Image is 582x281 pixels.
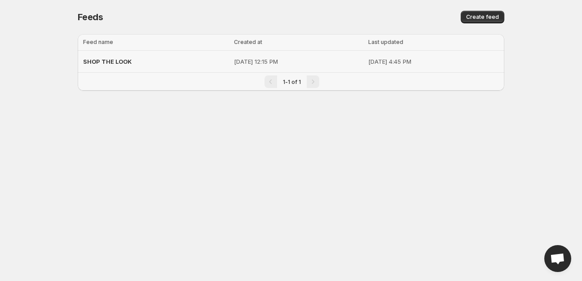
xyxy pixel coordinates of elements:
span: Feeds [78,12,103,22]
span: Create feed [466,13,499,21]
div: Open chat [544,245,571,272]
button: Create feed [461,11,504,23]
p: [DATE] 4:45 PM [368,57,499,66]
span: Created at [234,39,262,45]
span: Last updated [368,39,403,45]
span: SHOP THE LOOK [83,58,132,65]
nav: Pagination [78,72,504,91]
p: [DATE] 12:15 PM [234,57,363,66]
span: Feed name [83,39,113,45]
span: 1-1 of 1 [283,79,301,85]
